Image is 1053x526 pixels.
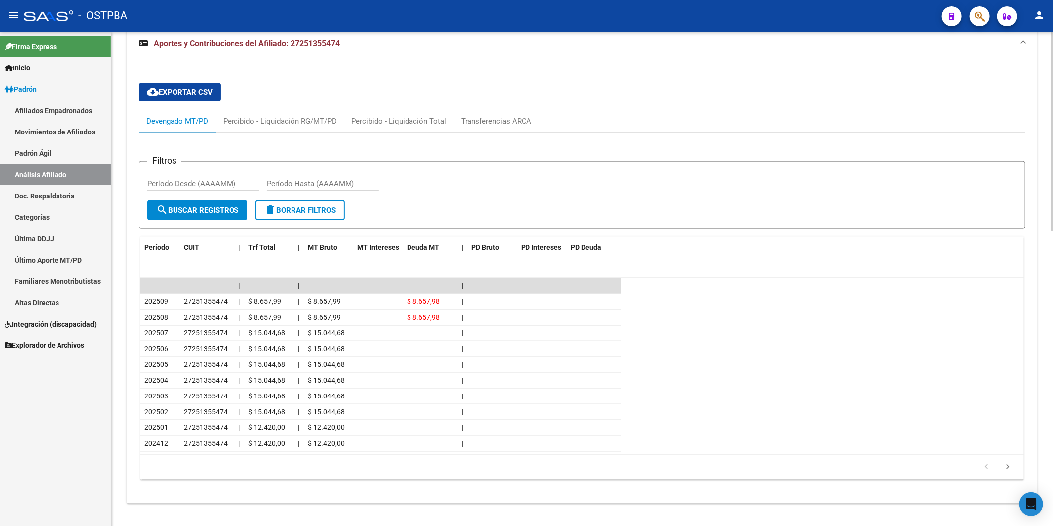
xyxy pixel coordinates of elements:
span: PD Deuda [571,243,601,251]
span: | [298,329,299,337]
div: Percibido - Liquidación Total [351,116,446,127]
span: CUIT [184,243,199,251]
datatable-header-cell: | [458,237,468,258]
mat-icon: person [1033,9,1045,21]
span: $ 15.044,68 [308,345,345,353]
datatable-header-cell: | [234,237,244,258]
h3: Filtros [147,154,181,168]
span: $ 15.044,68 [308,376,345,384]
span: 202505 [144,360,168,368]
button: Exportar CSV [139,83,221,101]
mat-icon: menu [8,9,20,21]
span: | [238,313,240,321]
span: $ 8.657,98 [407,313,440,321]
a: go to next page [998,462,1017,473]
span: | [298,439,299,447]
span: 202504 [144,376,168,384]
span: $ 15.044,68 [308,329,345,337]
datatable-header-cell: PD Deuda [567,237,621,258]
span: | [462,392,463,400]
span: $ 15.044,68 [248,360,285,368]
span: | [298,408,299,416]
span: | [462,423,463,431]
mat-icon: search [156,204,168,216]
span: Padrón [5,84,37,95]
span: | [462,439,463,447]
datatable-header-cell: PD Bruto [468,237,517,258]
a: go to previous page [977,462,995,473]
button: Borrar Filtros [255,200,345,220]
span: | [238,408,240,416]
datatable-header-cell: | [294,237,304,258]
span: $ 15.044,68 [248,392,285,400]
span: | [462,376,463,384]
span: $ 8.657,98 [407,297,440,305]
datatable-header-cell: Deuda MT [403,237,458,258]
span: | [298,360,299,368]
mat-expansion-panel-header: Aportes y Contribuciones del Afiliado: 27251355474 [127,28,1037,60]
span: $ 15.044,68 [248,345,285,353]
span: | [462,297,463,305]
span: | [238,423,240,431]
div: Open Intercom Messenger [1019,492,1043,516]
span: | [238,376,240,384]
span: | [462,313,463,321]
datatable-header-cell: Trf Total [244,237,294,258]
span: | [298,376,299,384]
span: $ 8.657,99 [308,297,341,305]
span: MT Intereses [357,243,399,251]
span: Aportes y Contribuciones del Afiliado: 27251355474 [154,39,340,48]
span: | [462,282,464,290]
span: $ 8.657,99 [248,313,281,321]
span: | [238,297,240,305]
span: 27251355474 [184,408,228,416]
span: 202503 [144,392,168,400]
span: | [462,329,463,337]
span: | [238,392,240,400]
span: $ 12.420,00 [248,439,285,447]
datatable-header-cell: CUIT [180,237,234,258]
span: - OSTPBA [78,5,127,27]
span: 27251355474 [184,313,228,321]
span: Período [144,243,169,251]
span: $ 15.044,68 [308,392,345,400]
span: 27251355474 [184,345,228,353]
span: $ 15.044,68 [308,360,345,368]
span: PD Intereses [521,243,561,251]
span: | [298,297,299,305]
span: $ 15.044,68 [248,329,285,337]
datatable-header-cell: MT Bruto [304,237,353,258]
span: $ 12.420,00 [308,423,345,431]
span: $ 12.420,00 [308,439,345,447]
span: | [298,423,299,431]
span: 27251355474 [184,360,228,368]
span: $ 8.657,99 [248,297,281,305]
span: | [298,243,300,251]
span: | [462,345,463,353]
div: Aportes y Contribuciones del Afiliado: 27251355474 [127,60,1037,504]
span: | [462,243,464,251]
span: $ 15.044,68 [248,408,285,416]
span: | [238,360,240,368]
datatable-header-cell: Período [140,237,180,258]
datatable-header-cell: MT Intereses [353,237,403,258]
span: 27251355474 [184,439,228,447]
span: | [238,345,240,353]
div: Transferencias ARCA [461,116,531,127]
span: $ 15.044,68 [308,408,345,416]
span: 202506 [144,345,168,353]
span: | [462,360,463,368]
span: Borrar Filtros [264,206,336,215]
span: 202507 [144,329,168,337]
span: 202509 [144,297,168,305]
span: | [462,408,463,416]
span: 202501 [144,423,168,431]
span: | [238,282,240,290]
span: Inicio [5,63,30,73]
span: | [238,329,240,337]
span: $ 15.044,68 [248,376,285,384]
span: 27251355474 [184,423,228,431]
span: 27251355474 [184,376,228,384]
span: 202412 [144,439,168,447]
span: Buscar Registros [156,206,238,215]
